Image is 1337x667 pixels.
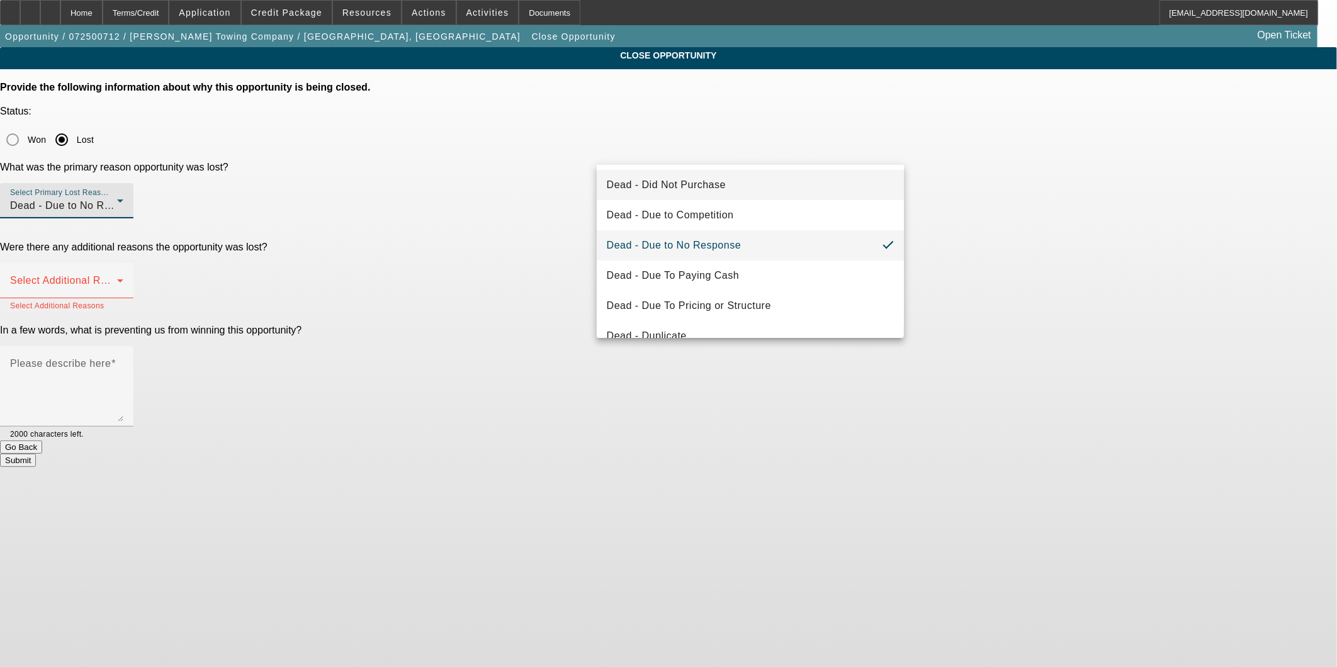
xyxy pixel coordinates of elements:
[607,208,734,223] span: Dead - Due to Competition
[607,238,742,253] span: Dead - Due to No Response
[607,268,740,283] span: Dead - Due To Paying Cash
[607,177,726,193] span: Dead - Did Not Purchase
[607,328,687,344] span: Dead - Duplicate
[607,298,771,313] span: Dead - Due To Pricing or Structure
